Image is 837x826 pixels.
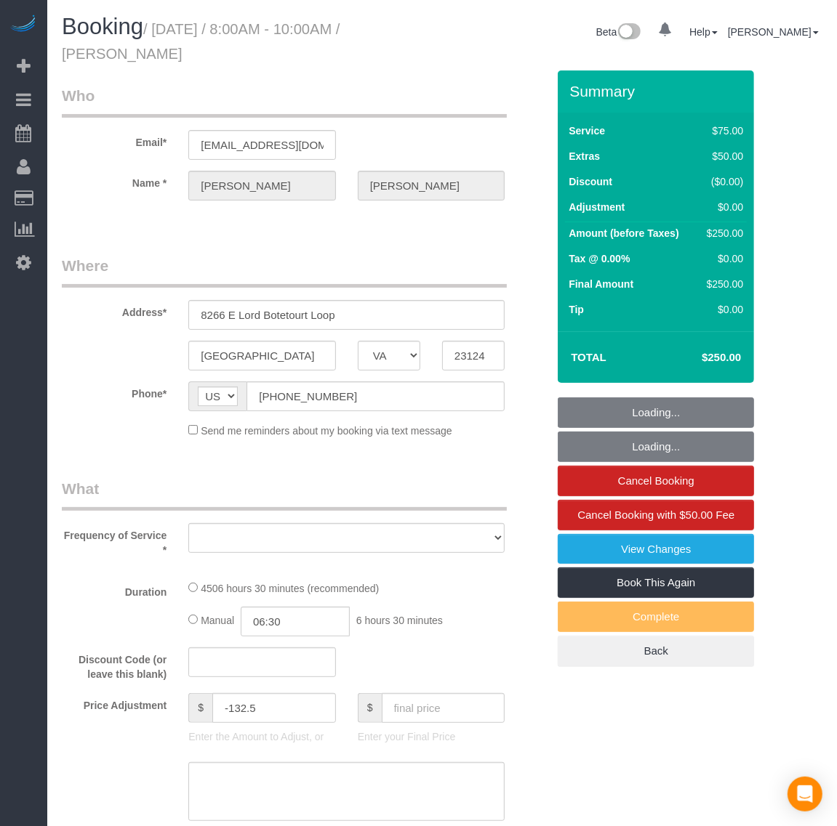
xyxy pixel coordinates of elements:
img: Automaid Logo [9,15,38,35]
span: Manual [201,615,234,626]
h3: Summary [569,83,747,100]
img: New interface [617,23,641,42]
input: Zip Code* [442,341,505,371]
span: Cancel Booking with $50.00 Fee [577,509,734,521]
label: Tax @ 0.00% [569,251,630,266]
h4: $250.00 [658,352,741,364]
input: Last Name* [358,171,505,201]
input: final price [382,693,505,723]
label: Tip [569,302,584,317]
input: Phone* [247,381,505,411]
label: Adjustment [569,200,625,214]
input: Email* [188,130,335,160]
label: Service [569,124,605,138]
p: Enter the Amount to Adjust, or [188,729,335,744]
label: Duration [51,580,177,599]
span: 4506 hours 30 minutes (recommended) [201,583,379,594]
div: ($0.00) [701,174,743,189]
div: $250.00 [701,277,743,291]
div: $0.00 [701,251,743,266]
legend: Who [62,85,507,118]
a: Cancel Booking [558,466,754,496]
label: Phone* [51,381,177,401]
span: $ [188,693,212,723]
label: Frequency of Service * [51,523,177,557]
label: Name * [51,171,177,190]
a: View Changes [558,534,754,564]
span: Booking [62,14,143,39]
div: Open Intercom Messenger [788,777,822,811]
input: City* [188,341,335,371]
p: Enter your Final Price [358,729,505,744]
div: $50.00 [701,149,743,163]
label: Discount [569,174,612,189]
label: Address* [51,300,177,320]
input: First Name* [188,171,335,201]
a: Cancel Booking with $50.00 Fee [558,500,754,530]
a: Back [558,636,754,666]
label: Final Amount [569,277,633,291]
small: / [DATE] / 8:00AM - 10:00AM / [PERSON_NAME] [62,21,340,62]
span: Send me reminders about my booking via text message [201,425,452,437]
label: Discount Code (or leave this blank) [51,647,177,681]
span: $ [358,693,382,723]
label: Email* [51,130,177,150]
label: Price Adjustment [51,693,177,713]
strong: Total [571,351,606,363]
a: Help [689,26,718,38]
div: $75.00 [701,124,743,138]
div: $250.00 [701,226,743,240]
legend: What [62,478,507,511]
legend: Where [62,255,507,288]
label: Amount (before Taxes) [569,226,678,240]
div: $0.00 [701,200,743,214]
label: Extras [569,149,600,163]
a: Beta [596,26,641,38]
a: Book This Again [558,567,754,598]
a: [PERSON_NAME] [728,26,819,38]
span: 6 hours 30 minutes [356,615,443,626]
div: $0.00 [701,302,743,317]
